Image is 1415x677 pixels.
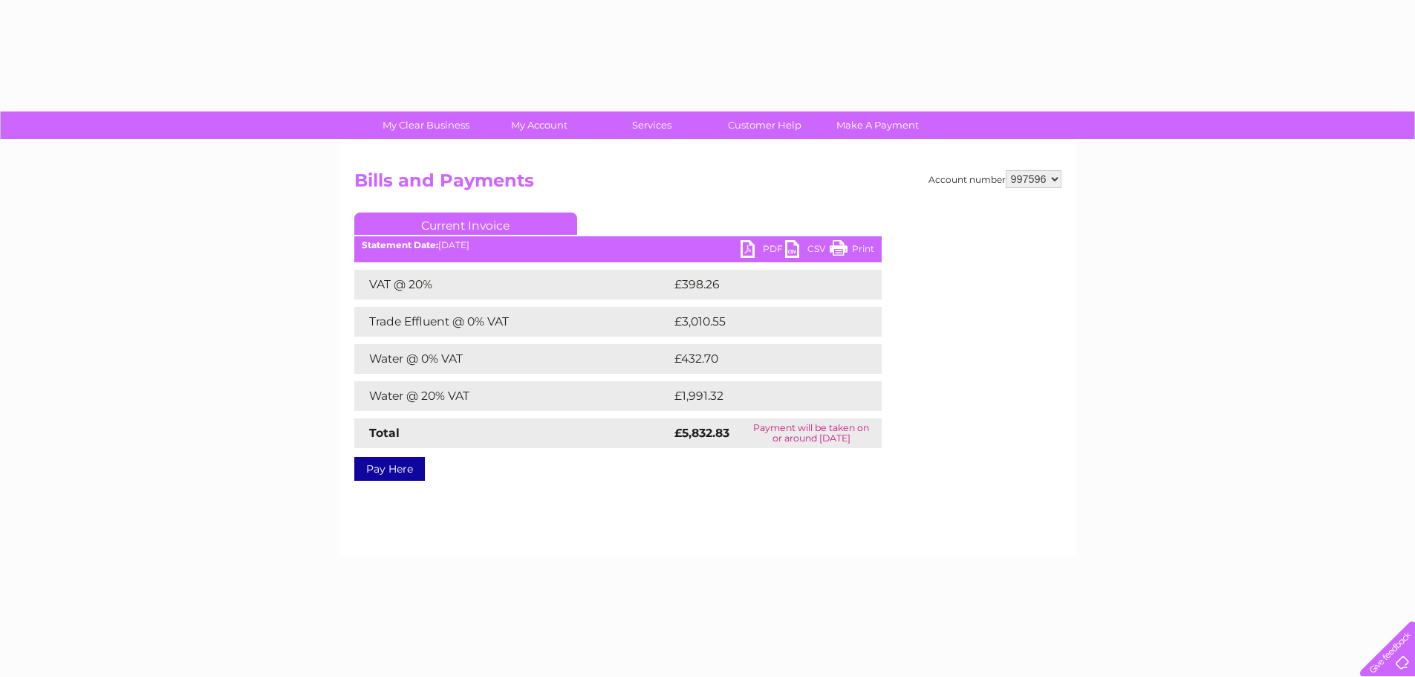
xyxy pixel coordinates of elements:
td: £3,010.55 [671,307,858,337]
a: Pay Here [354,457,425,481]
a: Customer Help [703,111,826,139]
a: Current Invoice [354,213,577,235]
a: My Account [478,111,600,139]
td: £1,991.32 [671,381,857,411]
div: [DATE] [354,240,882,250]
td: Payment will be taken on or around [DATE] [741,418,882,448]
td: Water @ 0% VAT [354,344,671,374]
div: Account number [928,170,1061,188]
a: Print [830,240,874,262]
td: Trade Effluent @ 0% VAT [354,307,671,337]
a: PDF [741,240,785,262]
strong: £5,832.83 [674,426,729,440]
strong: Total [369,426,400,440]
a: Services [591,111,713,139]
h2: Bills and Payments [354,170,1061,198]
td: Water @ 20% VAT [354,381,671,411]
td: £432.70 [671,344,855,374]
b: Statement Date: [362,239,438,250]
td: VAT @ 20% [354,270,671,299]
a: My Clear Business [365,111,487,139]
a: CSV [785,240,830,262]
a: Make A Payment [816,111,939,139]
td: £398.26 [671,270,856,299]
